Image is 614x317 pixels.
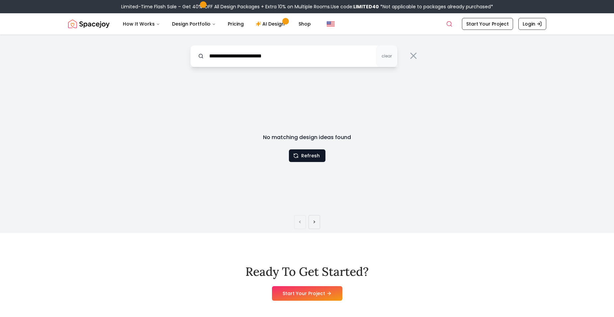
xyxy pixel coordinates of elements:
a: Previous page [299,218,302,226]
a: Start Your Project [462,18,513,30]
div: Limited-Time Flash Sale – Get 40% OFF All Design Packages + Extra 10% on Multiple Rooms. [121,3,493,10]
h3: No matching design ideas found [222,133,392,141]
a: Start Your Project [272,286,342,301]
span: clear [382,53,392,59]
img: United States [327,20,335,28]
span: *Not applicable to packages already purchased* [379,3,493,10]
ul: Pagination [294,215,320,229]
a: Shop [293,17,316,31]
button: clear [376,45,397,67]
button: Refresh [289,149,325,162]
a: Login [518,18,546,30]
a: Spacejoy [68,17,110,31]
b: LIMITED40 [353,3,379,10]
h2: Ready To Get Started? [245,265,369,278]
nav: Global [68,13,546,35]
a: Next page [313,218,316,226]
button: Design Portfolio [167,17,221,31]
span: Use code: [331,3,379,10]
img: Spacejoy Logo [68,17,110,31]
button: How It Works [118,17,165,31]
a: AI Design [250,17,292,31]
a: Pricing [222,17,249,31]
nav: Main [118,17,316,31]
